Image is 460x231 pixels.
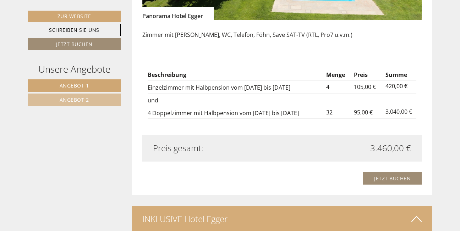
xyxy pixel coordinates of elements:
[60,82,89,89] span: Angebot 1
[142,31,422,39] p: Zimmer mit [PERSON_NAME], WC, Telefon, Föhn, Save SAT-TV (RTL, Pro7 u.v.m.)
[60,96,89,103] span: Angebot 2
[383,80,416,93] td: 420,00 €
[148,69,323,80] th: Beschreibung
[148,80,323,93] td: Einzelzimmer mit Halbpension vom [DATE] bis [DATE]
[323,69,351,80] th: Menge
[351,69,383,80] th: Preis
[354,108,373,116] span: 95,00 €
[148,93,323,106] td: und
[28,38,121,50] a: Jetzt buchen
[148,106,323,119] td: 4 Doppelzimmer mit Halbpension vom [DATE] bis [DATE]
[142,7,214,20] div: Panorama Hotel Egger
[28,24,121,36] a: Schreiben Sie uns
[354,83,376,91] span: 105,00 €
[383,106,416,119] td: 3.040,00 €
[148,142,282,154] div: Preis gesamt:
[363,172,422,185] a: Jetzt buchen
[323,106,351,119] td: 32
[383,69,416,80] th: Summe
[28,63,121,76] div: Unsere Angebote
[28,11,121,22] a: Zur Website
[370,142,411,154] span: 3.460,00 €
[323,80,351,93] td: 4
